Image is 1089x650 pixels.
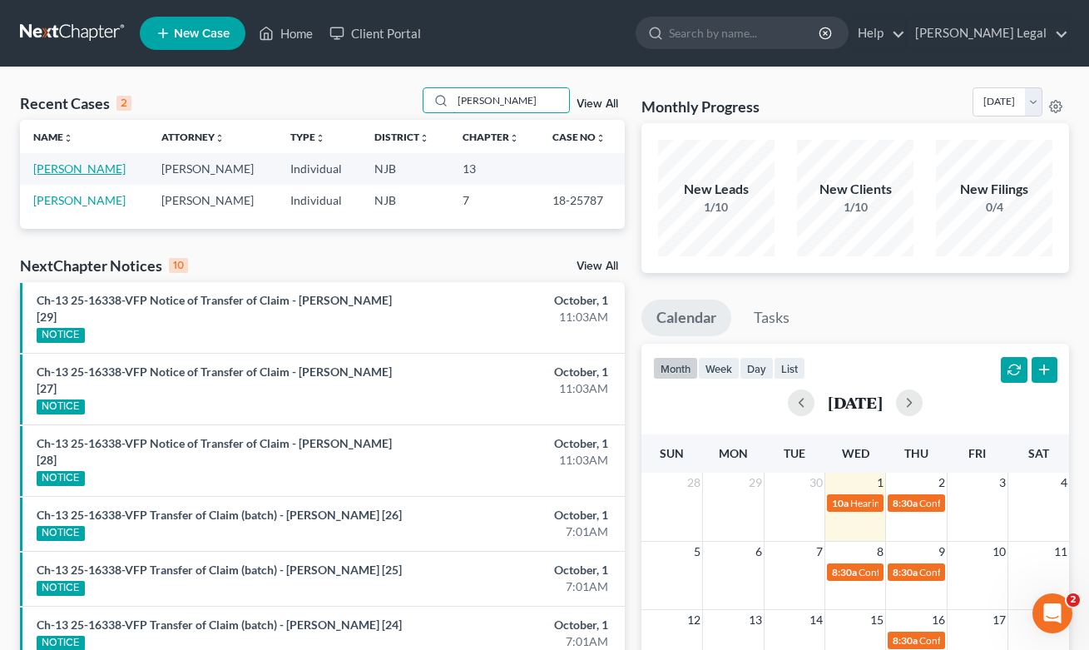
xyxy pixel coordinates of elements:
[449,185,539,216] td: 7
[361,185,449,216] td: NJB
[596,133,606,143] i: unfold_more
[374,131,429,143] a: Districtunfold_more
[669,17,821,48] input: Search by name...
[63,133,73,143] i: unfold_more
[991,610,1007,630] span: 17
[37,618,402,632] a: Ch-13 25-16338-VFP Transfer of Claim (batch) - [PERSON_NAME] [24]
[875,473,885,493] span: 1
[997,473,1007,493] span: 3
[1032,593,1072,633] iframe: Intercom live chat
[904,446,928,460] span: Thu
[774,357,805,380] button: list
[429,578,609,595] div: 7:01AM
[463,131,519,143] a: Chapterunfold_more
[747,610,764,630] span: 13
[33,193,126,207] a: [PERSON_NAME]
[116,96,131,111] div: 2
[849,18,905,48] a: Help
[37,293,392,324] a: Ch-13 25-16338-VFP Notice of Transfer of Claim - [PERSON_NAME] [29]
[37,581,85,596] div: NOTICE
[429,435,609,452] div: October, 1
[419,133,429,143] i: unfold_more
[747,473,764,493] span: 29
[814,542,824,562] span: 7
[429,364,609,380] div: October, 1
[808,473,824,493] span: 30
[277,153,361,184] td: Individual
[936,180,1052,199] div: New Filings
[429,617,609,633] div: October, 1
[37,365,392,395] a: Ch-13 25-16338-VFP Notice of Transfer of Claim - [PERSON_NAME] [27]
[539,185,626,216] td: 18-25787
[20,256,188,275] div: NextChapter Notices
[850,497,980,509] span: Hearing for [PERSON_NAME]
[653,357,698,380] button: month
[641,97,760,117] h3: Monthly Progress
[429,562,609,578] div: October, 1
[449,153,539,184] td: 13
[1059,473,1069,493] span: 4
[968,446,986,460] span: Fri
[250,18,321,48] a: Home
[658,199,775,216] div: 1/10
[290,131,325,143] a: Typeunfold_more
[808,610,824,630] span: 14
[930,610,947,630] span: 16
[20,93,131,113] div: Recent Cases
[169,258,188,273] div: 10
[832,566,857,578] span: 8:30a
[936,199,1052,216] div: 0/4
[1067,593,1080,607] span: 2
[37,328,85,343] div: NOTICE
[315,133,325,143] i: unfold_more
[991,542,1007,562] span: 10
[784,446,805,460] span: Tue
[828,394,883,411] h2: [DATE]
[174,27,230,40] span: New Case
[739,300,804,336] a: Tasks
[33,131,73,143] a: Nameunfold_more
[797,199,913,216] div: 1/10
[429,380,609,397] div: 11:03AM
[33,161,126,176] a: [PERSON_NAME]
[893,497,918,509] span: 8:30a
[552,131,606,143] a: Case Nounfold_more
[321,18,429,48] a: Client Portal
[37,563,402,577] a: Ch-13 25-16338-VFP Transfer of Claim (batch) - [PERSON_NAME] [25]
[859,566,1047,578] span: Confirmation hearing for [PERSON_NAME]
[509,133,519,143] i: unfold_more
[453,88,569,112] input: Search by name...
[577,98,618,110] a: View All
[907,18,1068,48] a: [PERSON_NAME] Legal
[37,508,402,522] a: Ch-13 25-16338-VFP Transfer of Claim (batch) - [PERSON_NAME] [26]
[429,633,609,650] div: 7:01AM
[1052,542,1069,562] span: 11
[37,526,85,541] div: NOTICE
[658,180,775,199] div: New Leads
[148,185,276,216] td: [PERSON_NAME]
[937,473,947,493] span: 2
[37,436,392,467] a: Ch-13 25-16338-VFP Notice of Transfer of Claim - [PERSON_NAME] [28]
[429,523,609,540] div: 7:01AM
[161,131,225,143] a: Attorneyunfold_more
[215,133,225,143] i: unfold_more
[1028,446,1049,460] span: Sat
[937,542,947,562] span: 9
[361,153,449,184] td: NJB
[698,357,740,380] button: week
[869,610,885,630] span: 15
[692,542,702,562] span: 5
[893,566,918,578] span: 8:30a
[660,446,684,460] span: Sun
[429,507,609,523] div: October, 1
[740,357,774,380] button: day
[429,309,609,325] div: 11:03AM
[37,471,85,486] div: NOTICE
[686,610,702,630] span: 12
[641,300,731,336] a: Calendar
[148,153,276,184] td: [PERSON_NAME]
[797,180,913,199] div: New Clients
[429,452,609,469] div: 11:03AM
[893,634,918,647] span: 8:30a
[686,473,702,493] span: 28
